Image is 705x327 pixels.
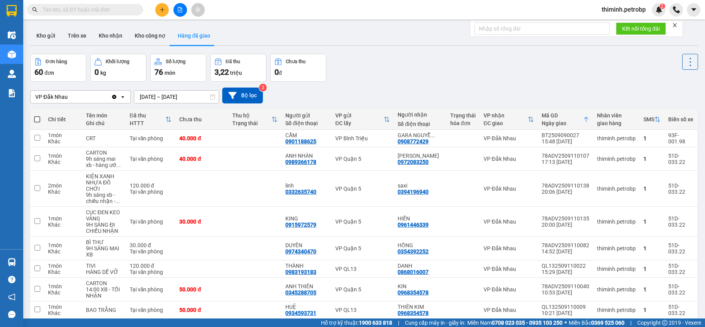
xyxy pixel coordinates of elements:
div: 0934593731 [285,310,316,316]
button: Khối lượng0kg [90,54,146,82]
div: 1 món [48,215,78,222]
button: Kho nhận [93,26,129,45]
div: Tại văn phòng [130,156,172,162]
div: BÌ THƯ [86,239,122,245]
div: THÀNH [285,263,328,269]
span: 0 [94,67,99,77]
div: VP Quận 5 [335,245,390,251]
span: 2 [661,3,664,9]
div: 1 [643,156,660,162]
div: VP QL13 [335,266,390,272]
th: Toggle SortBy [126,109,176,130]
div: VP gửi [335,112,384,119]
div: QL132509110022 [542,263,589,269]
div: 1 [643,286,660,293]
button: aim [191,3,205,17]
div: Số điện thoại [285,120,328,126]
div: VP Quận 5 [335,186,390,192]
th: Toggle SortBy [228,109,281,130]
img: solution-icon [8,89,16,97]
span: ... [116,162,121,168]
span: close [672,22,678,28]
input: Select a date range. [134,91,219,103]
div: linh [285,182,328,189]
div: 78ADV2509110135 [542,215,589,222]
div: 78ADV2509110107 [542,153,589,159]
span: món [165,70,175,76]
div: VP Đắk Nhau [484,307,534,313]
div: 1 món [48,132,78,138]
div: 51D-033.22 [668,263,693,275]
div: KIỆN XANH NHỰA ĐỒ CHƠI [86,173,122,192]
div: Khác [48,189,78,195]
div: 50.000 đ [179,307,225,313]
button: Đơn hàng60đơn [30,54,86,82]
span: đ [279,70,282,76]
div: 0901188625 [285,138,316,145]
img: logo-vxr [7,5,17,17]
div: 51D-033.22 [668,242,693,255]
span: ⚪️ [564,321,567,324]
span: aim [195,7,201,12]
div: 1 [643,245,660,251]
div: HTTT [130,120,166,126]
div: 1 món [48,153,78,159]
div: 51D-033.22 [668,304,693,316]
div: Tại văn phòng [130,219,172,225]
div: CARTON [86,280,122,286]
div: Chưa thu [286,59,305,64]
div: 0972083250 [398,159,429,165]
div: Thu hộ [232,112,271,119]
div: HÀNG DỄ VỠ [86,269,122,275]
button: Hàng đã giao [172,26,216,45]
div: 40.000 đ [179,156,225,162]
div: 0868016007 [398,269,429,275]
span: question-circle [8,276,15,283]
div: 1 [643,186,660,192]
div: 10:53 [DATE] [542,289,589,296]
div: HUỆ [285,304,328,310]
div: Số điện thoại [398,121,443,127]
div: Khác [48,248,78,255]
div: Ghi chú [86,120,122,126]
span: plus [160,7,165,12]
sup: 2 [259,84,267,91]
div: Chưa thu [179,116,225,122]
span: kg [100,70,106,76]
th: Toggle SortBy [331,109,394,130]
div: 0961446339 [398,222,429,228]
div: Khối lượng [106,59,129,64]
button: caret-down [687,3,700,17]
div: VP Đắk Nhau [484,219,534,225]
span: caret-down [690,6,697,13]
div: Biển số xe [668,116,693,122]
div: 78ADV2509110082 [542,242,589,248]
div: CẨM [285,132,328,138]
div: 40.000 đ [179,135,225,141]
span: | [630,318,631,327]
div: 14:52 [DATE] [542,248,589,255]
div: CRT [86,135,122,141]
span: notification [8,293,15,301]
span: Miền Bắc [569,318,624,327]
div: VP Quận 5 [335,156,390,162]
svg: open [120,94,126,100]
div: Chi tiết [48,116,78,122]
div: ANH CƯỜNG [398,153,443,159]
div: 0354392252 [398,248,429,255]
img: warehouse-icon [8,31,16,39]
div: Đơn hàng [46,59,67,64]
div: 1 [643,307,660,313]
img: phone-icon [673,6,680,13]
div: 9H SÁNG MAI XB [86,245,122,258]
div: Nhân viên [597,112,636,119]
div: Tại văn phòng [130,307,172,313]
span: | [398,318,399,327]
div: VP Đắk Nhau [35,93,68,101]
div: DANH [398,263,443,269]
span: search [32,7,38,12]
sup: 2 [660,3,665,9]
div: Khác [48,159,78,165]
div: thiminh.petrobp [597,135,636,141]
th: Toggle SortBy [538,109,593,130]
